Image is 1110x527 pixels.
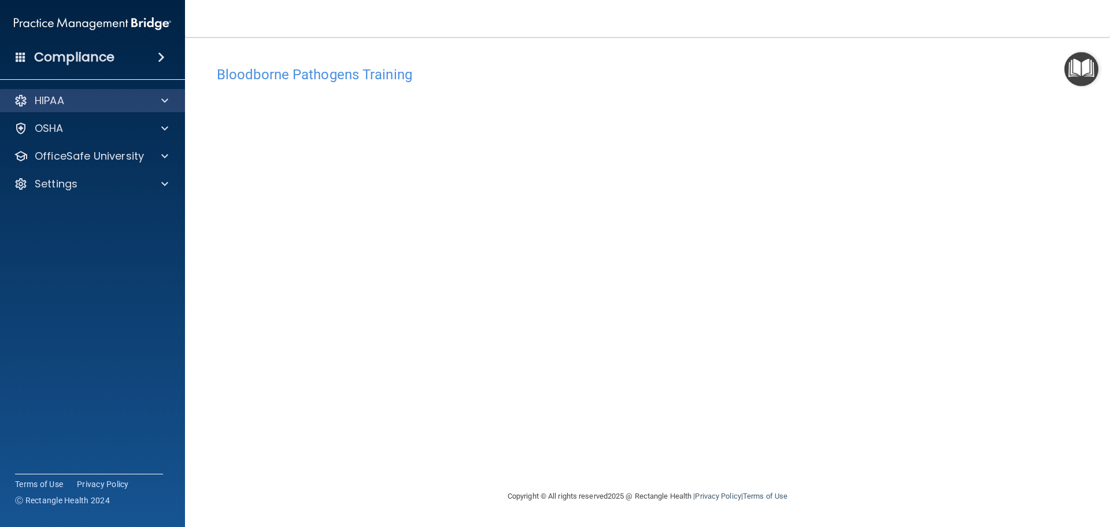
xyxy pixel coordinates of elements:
img: PMB logo [14,12,171,35]
button: Open Resource Center [1064,52,1098,86]
a: Terms of Use [15,478,63,490]
div: Copyright © All rights reserved 2025 @ Rectangle Health | | [436,478,859,515]
a: Settings [14,177,168,191]
span: Ⓒ Rectangle Health 2024 [15,495,110,506]
p: HIPAA [35,94,64,108]
a: OSHA [14,121,168,135]
iframe: bbp [217,89,1078,444]
a: Privacy Policy [77,478,129,490]
p: Settings [35,177,77,191]
p: OSHA [35,121,64,135]
p: OfficeSafe University [35,149,144,163]
a: Terms of Use [743,492,787,500]
a: OfficeSafe University [14,149,168,163]
h4: Compliance [34,49,114,65]
a: Privacy Policy [695,492,741,500]
a: HIPAA [14,94,168,108]
h4: Bloodborne Pathogens Training [217,67,1078,82]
